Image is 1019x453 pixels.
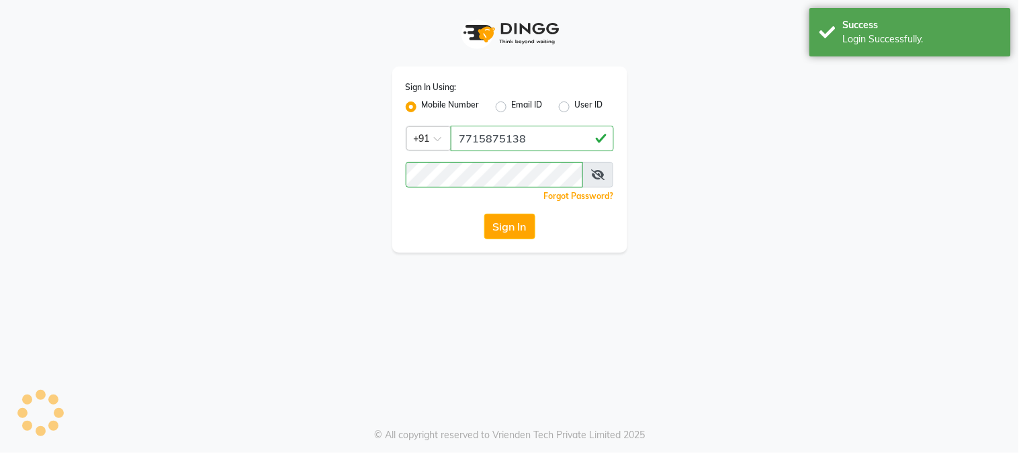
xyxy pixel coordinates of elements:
[843,32,1001,46] div: Login Successfully.
[456,13,564,53] img: logo1.svg
[544,191,614,201] a: Forgot Password?
[843,18,1001,32] div: Success
[575,99,603,115] label: User ID
[406,162,584,188] input: Username
[484,214,535,239] button: Sign In
[406,81,457,93] label: Sign In Using:
[422,99,480,115] label: Mobile Number
[512,99,543,115] label: Email ID
[451,126,614,151] input: Username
